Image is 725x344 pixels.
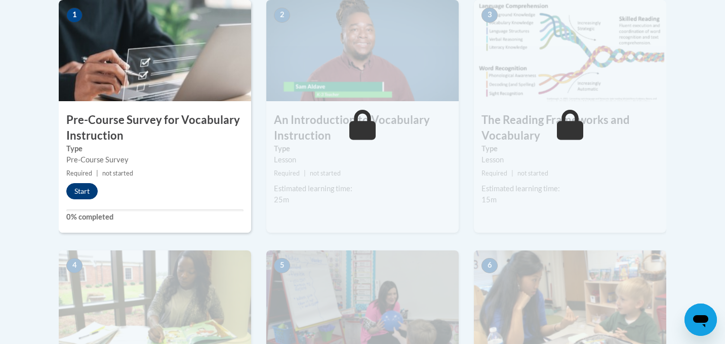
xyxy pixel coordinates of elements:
span: not started [517,169,548,177]
span: 5 [274,258,290,273]
label: Type [274,143,451,154]
span: | [96,169,98,177]
div: Lesson [274,154,451,165]
button: Start [66,183,98,199]
span: Required [481,169,507,177]
label: Type [66,143,244,154]
span: 15m [481,195,497,204]
div: Pre-Course Survey [66,154,244,165]
span: 4 [66,258,83,273]
div: Lesson [481,154,659,165]
span: 3 [481,8,498,23]
div: Estimated learning time: [274,183,451,194]
label: 0% completed [66,211,244,223]
div: Estimated learning time: [481,183,659,194]
span: not started [310,169,341,177]
span: Required [274,169,300,177]
span: 2 [274,8,290,23]
span: not started [102,169,133,177]
h3: The Reading Frameworks and Vocabulary [474,112,666,144]
span: 25m [274,195,289,204]
label: Type [481,143,659,154]
h3: An Introduction to Vocabulary Instruction [266,112,459,144]
span: 1 [66,8,83,23]
h3: Pre-Course Survey for Vocabulary Instruction [59,112,251,144]
iframe: Button to launch messaging window [684,304,717,336]
span: | [304,169,306,177]
span: Required [66,169,92,177]
span: | [511,169,513,177]
span: 6 [481,258,498,273]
